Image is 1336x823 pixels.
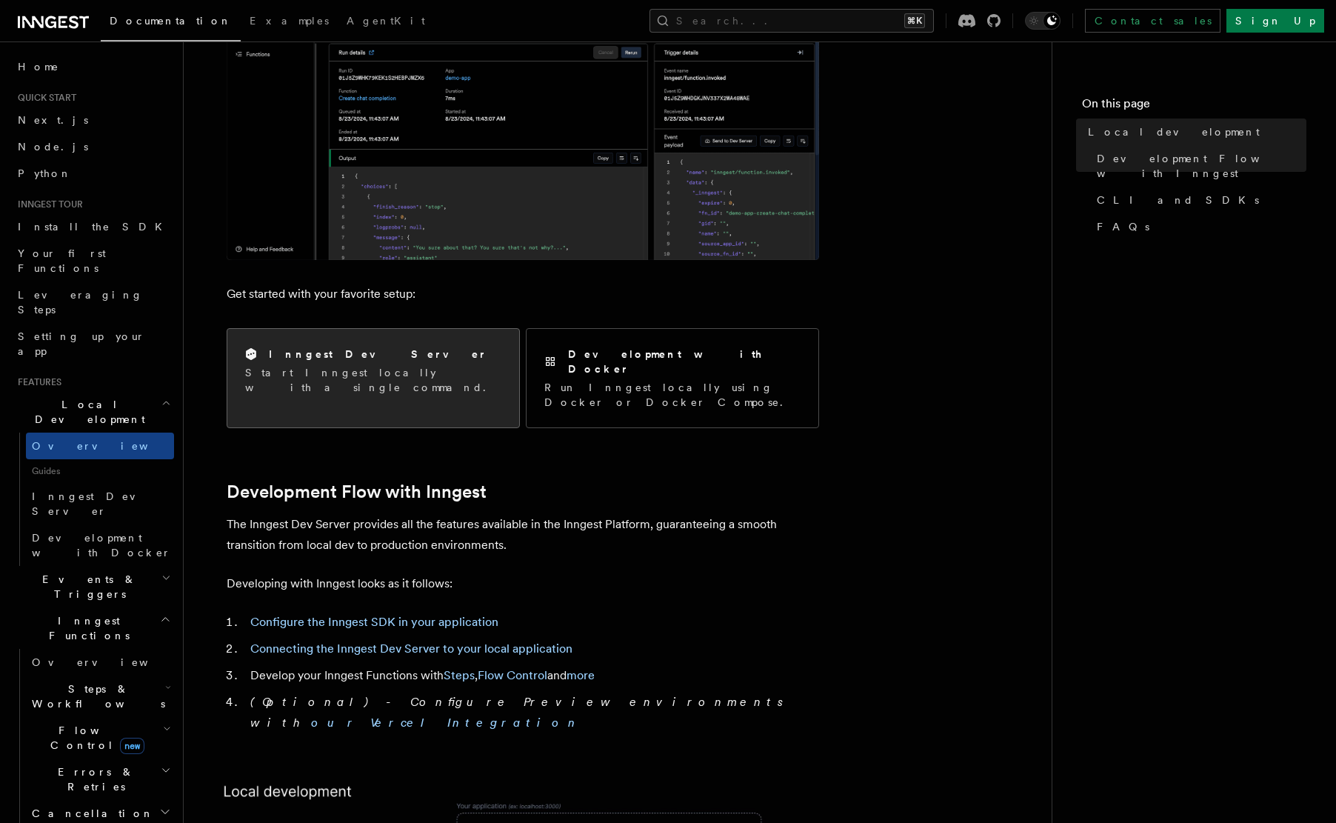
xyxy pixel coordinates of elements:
[18,167,72,179] span: Python
[1091,187,1306,213] a: CLI and SDKs
[544,380,801,410] p: Run Inngest locally using Docker or Docker Compose.
[1226,9,1324,33] a: Sign Up
[101,4,241,41] a: Documentation
[12,391,174,433] button: Local Development
[26,524,174,566] a: Development with Docker
[649,9,934,33] button: Search...⌘K
[227,573,819,594] p: Developing with Inngest looks as it follows:
[1097,151,1306,181] span: Development Flow with Inngest
[18,330,145,357] span: Setting up your app
[12,566,174,607] button: Events & Triggers
[110,15,232,27] span: Documentation
[269,347,487,361] h2: Inngest Dev Server
[1097,219,1149,234] span: FAQs
[1097,193,1259,207] span: CLI and SDKs
[12,53,174,80] a: Home
[26,759,174,800] button: Errors & Retries
[227,514,819,556] p: The Inngest Dev Server provides all the features available in the Inngest Platform, guaranteeing ...
[26,433,174,459] a: Overview
[1082,95,1306,119] h4: On this page
[12,281,174,323] a: Leveraging Steps
[18,247,106,274] span: Your first Functions
[12,323,174,364] a: Setting up your app
[347,15,425,27] span: AgentKit
[1085,9,1220,33] a: Contact sales
[567,668,595,682] a: more
[26,682,165,711] span: Steps & Workflows
[18,141,88,153] span: Node.js
[120,738,144,754] span: new
[18,289,143,316] span: Leveraging Steps
[26,676,174,717] button: Steps & Workflows
[12,607,174,649] button: Inngest Functions
[245,365,501,395] p: Start Inngest locally with a single command.
[227,284,819,304] p: Get started with your favorite setup:
[32,490,158,517] span: Inngest Dev Server
[227,482,487,502] a: Development Flow with Inngest
[12,572,161,602] span: Events & Triggers
[12,240,174,281] a: Your first Functions
[18,114,88,126] span: Next.js
[568,347,801,376] h2: Development with Docker
[12,213,174,240] a: Install the SDK
[26,717,174,759] button: Flow Controlnew
[246,665,819,686] li: Develop your Inngest Functions with , and
[311,716,581,730] a: our Vercel Integration
[12,397,161,427] span: Local Development
[12,376,61,388] span: Features
[444,668,475,682] a: Steps
[250,15,329,27] span: Examples
[12,433,174,566] div: Local Development
[1091,213,1306,240] a: FAQs
[1025,12,1061,30] button: Toggle dark mode
[32,532,171,559] span: Development with Docker
[18,221,171,233] span: Install the SDK
[250,615,498,629] a: Configure the Inngest SDK in your application
[26,459,174,483] span: Guides
[526,328,819,428] a: Development with DockerRun Inngest locally using Docker or Docker Compose.
[227,328,520,428] a: Inngest Dev ServerStart Inngest locally with a single command.
[12,133,174,160] a: Node.js
[32,656,184,668] span: Overview
[26,806,154,821] span: Cancellation
[1088,124,1260,139] span: Local development
[478,668,547,682] a: Flow Control
[26,649,174,676] a: Overview
[32,440,184,452] span: Overview
[12,92,76,104] span: Quick start
[12,199,83,210] span: Inngest tour
[1082,119,1306,145] a: Local development
[904,13,925,28] kbd: ⌘K
[241,4,338,40] a: Examples
[250,642,572,656] a: Connecting the Inngest Dev Server to your local application
[26,723,163,753] span: Flow Control
[26,764,161,794] span: Errors & Retries
[26,483,174,524] a: Inngest Dev Server
[18,59,59,74] span: Home
[12,160,174,187] a: Python
[12,613,160,643] span: Inngest Functions
[250,695,792,730] em: (Optional) - Configure Preview environments with
[1091,145,1306,187] a: Development Flow with Inngest
[12,107,174,133] a: Next.js
[338,4,434,40] a: AgentKit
